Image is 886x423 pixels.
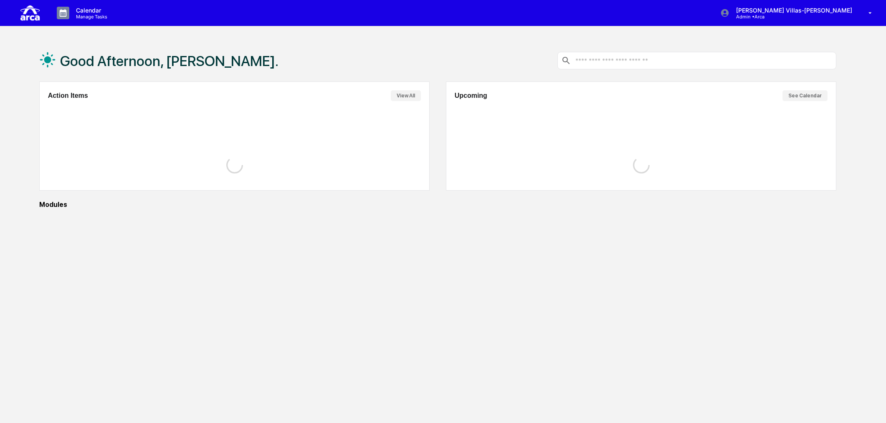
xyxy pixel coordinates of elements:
[48,92,88,99] h2: Action Items
[729,7,856,14] p: [PERSON_NAME] Villas-[PERSON_NAME]
[729,14,807,20] p: Admin • Arca
[39,201,837,209] div: Modules
[69,7,111,14] p: Calendar
[60,53,278,69] h1: Good Afternoon, [PERSON_NAME].
[782,90,828,101] button: See Calendar
[455,92,487,99] h2: Upcoming
[69,14,111,20] p: Manage Tasks
[20,3,40,22] img: logo
[391,90,421,101] button: View All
